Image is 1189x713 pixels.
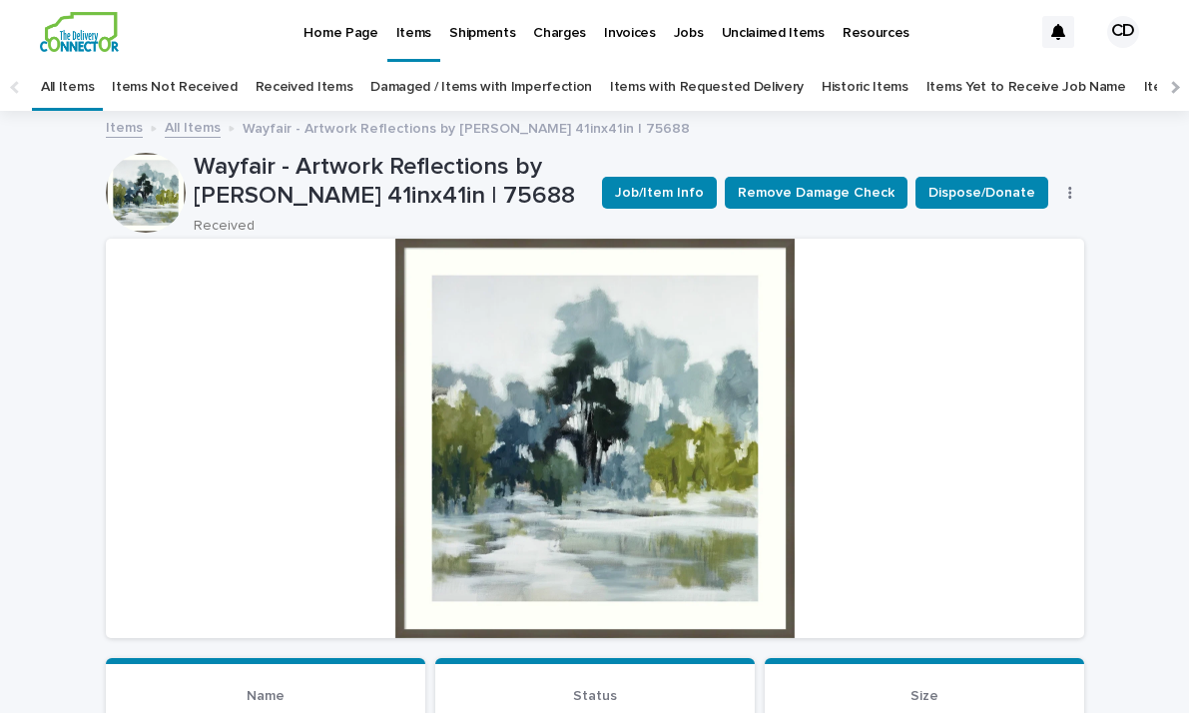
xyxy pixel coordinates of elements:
[910,689,938,703] span: Size
[926,64,1126,111] a: Items Yet to Receive Job Name
[256,64,353,111] a: Received Items
[615,183,704,203] span: Job/Item Info
[915,177,1048,209] button: Dispose/Donate
[194,218,579,235] p: Received
[738,183,894,203] span: Remove Damage Check
[822,64,908,111] a: Historic Items
[725,177,907,209] button: Remove Damage Check
[194,153,587,211] p: Wayfair - Artwork Reflections by [PERSON_NAME] 41inx41in | 75688
[602,177,717,209] button: Job/Item Info
[165,115,221,138] a: All Items
[928,183,1035,203] span: Dispose/Donate
[243,116,690,138] p: Wayfair - Artwork Reflections by [PERSON_NAME] 41inx41in | 75688
[573,689,617,703] span: Status
[41,64,94,111] a: All Items
[112,64,237,111] a: Items Not Received
[247,689,285,703] span: Name
[106,115,143,138] a: Items
[370,64,592,111] a: Damaged / Items with Imperfection
[610,64,804,111] a: Items with Requested Delivery
[40,12,119,52] img: aCWQmA6OSGG0Kwt8cj3c
[1107,16,1139,48] div: CD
